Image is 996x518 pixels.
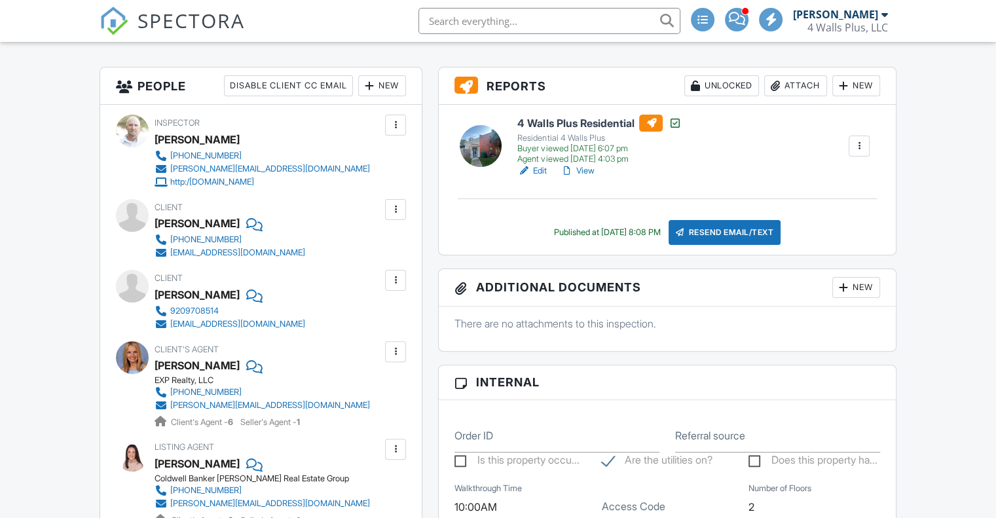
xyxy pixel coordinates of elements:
a: [EMAIL_ADDRESS][DOMAIN_NAME] [155,318,305,331]
div: [EMAIL_ADDRESS][DOMAIN_NAME] [170,248,305,258]
h3: Reports [439,67,896,105]
div: [PHONE_NUMBER] [170,485,242,496]
div: [EMAIL_ADDRESS][DOMAIN_NAME] [170,319,305,329]
div: [PHONE_NUMBER] [170,234,242,245]
a: http:/[DOMAIN_NAME] [155,176,370,189]
a: 9209708514 [155,305,305,318]
label: Order ID [454,428,493,443]
a: [PERSON_NAME][EMAIL_ADDRESS][DOMAIN_NAME] [155,399,370,412]
span: Inspector [155,118,200,128]
span: Client [155,273,183,283]
label: Number of Floors [748,483,811,494]
a: SPECTORA [100,18,245,45]
div: [PERSON_NAME][EMAIL_ADDRESS][DOMAIN_NAME] [170,164,370,174]
div: [PERSON_NAME][EMAIL_ADDRESS][DOMAIN_NAME] [170,400,370,411]
div: New [832,277,880,298]
input: Search everything... [418,8,680,34]
div: Unlocked [684,75,759,96]
div: Residential 4 Walls Plus [517,133,681,143]
a: [PERSON_NAME][EMAIL_ADDRESS][DOMAIN_NAME] [155,497,370,510]
h3: Internal [439,365,896,399]
p: There are no attachments to this inspection. [454,316,880,331]
div: 9209708514 [170,306,219,316]
div: EXP Realty, LLC [155,375,380,386]
span: Seller's Agent - [240,417,300,427]
span: Client's Agent - [171,417,235,427]
img: The Best Home Inspection Software - Spectora [100,7,128,35]
strong: 6 [228,417,233,427]
div: Buyer viewed [DATE] 6:07 pm [517,143,681,154]
span: Listing Agent [155,442,214,452]
h6: 4 Walls Plus Residential [517,115,681,132]
div: [PERSON_NAME] [793,8,878,21]
div: Coldwell Banker [PERSON_NAME] Real Estate Group [155,473,380,484]
label: Access Code [602,499,665,513]
div: http:/[DOMAIN_NAME] [170,177,254,187]
div: 4 Walls Plus, LLC [807,21,888,34]
label: Is this property occupied? [454,454,580,470]
div: Attach [764,75,827,96]
a: [PERSON_NAME][EMAIL_ADDRESS][DOMAIN_NAME] [155,162,370,176]
div: New [358,75,406,96]
div: Disable Client CC Email [224,75,353,96]
label: Referral source [675,428,745,443]
h3: Additional Documents [439,269,896,306]
div: [PHONE_NUMBER] [170,387,242,398]
a: [PHONE_NUMBER] [155,484,370,497]
a: 4 Walls Plus Residential Residential 4 Walls Plus Buyer viewed [DATE] 6:07 pm Agent viewed [DATE]... [517,115,681,164]
div: [PERSON_NAME] [155,285,240,305]
div: [PERSON_NAME] [155,213,240,233]
a: [PHONE_NUMBER] [155,149,370,162]
div: [PERSON_NAME][EMAIL_ADDRESS][DOMAIN_NAME] [170,498,370,509]
div: Agent viewed [DATE] 4:03 pm [517,154,681,164]
div: Resend Email/Text [669,220,781,245]
h3: People [100,67,422,105]
div: New [832,75,880,96]
a: [PHONE_NUMBER] [155,233,305,246]
a: [EMAIL_ADDRESS][DOMAIN_NAME] [155,246,305,259]
div: [PERSON_NAME] [155,130,240,149]
a: [PERSON_NAME] [155,454,240,473]
a: Edit [517,164,547,177]
span: Client's Agent [155,344,219,354]
label: Does this property have a crawlspace? [748,454,877,470]
a: [PERSON_NAME] [155,356,240,375]
span: SPECTORA [138,7,245,34]
strong: 1 [297,417,300,427]
a: View [560,164,594,177]
a: [PHONE_NUMBER] [155,386,370,399]
span: Client [155,202,183,212]
label: Walkthrough Time [454,483,522,494]
label: Are the utilities on? [602,454,712,470]
div: [PHONE_NUMBER] [170,151,242,161]
div: Published at [DATE] 8:08 PM [554,227,661,238]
